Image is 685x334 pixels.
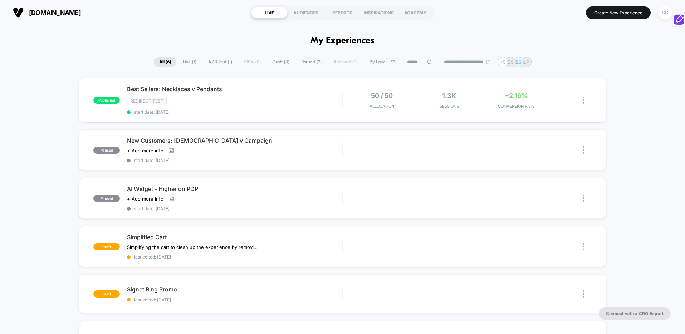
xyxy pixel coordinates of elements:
[267,57,295,67] span: Draft ( 3 )
[127,244,260,250] span: Simplifying the cart to clean up the experience by removing and re-arranging elements. Moved Free...
[310,36,375,46] h1: My Experiences
[127,97,167,105] span: Redirect Test
[324,7,361,18] div: REPORTS
[127,109,342,115] span: start date: [DATE]
[93,97,120,104] span: published
[658,6,672,20] div: BG
[127,196,163,202] span: + Add more info
[93,147,120,154] span: paused
[371,92,393,99] span: 50 / 50
[599,307,671,320] button: Connect with a CRO Expert
[93,290,120,298] span: draft
[251,7,288,18] div: LIVE
[11,7,83,18] button: [DOMAIN_NAME]
[127,206,342,211] span: start date: [DATE]
[154,57,176,67] span: All ( 6 )
[485,104,548,109] span: CONVERSION RATE
[93,195,120,202] span: paused
[486,60,490,64] img: end
[370,59,387,65] span: By Label
[127,158,342,163] span: start date: [DATE]
[203,57,238,67] span: A/B Test ( 1 )
[370,104,394,109] span: Allocation
[93,243,120,250] span: draft
[127,148,163,153] span: + Add more info
[288,7,324,18] div: AUDIENCES
[127,185,342,192] span: AI Widget - Higher on PDP
[397,7,434,18] div: ACADEMY
[361,7,397,18] div: INSPIRATIONS
[515,59,522,65] p: BG
[442,92,456,99] span: 1.3k
[498,57,508,67] div: + 5
[127,234,342,241] span: Simplified Cart
[296,57,327,67] span: Paused ( 2 )
[656,5,674,20] button: BG
[583,243,584,250] img: close
[583,195,584,202] img: close
[127,254,342,260] span: last edited: [DATE]
[13,7,24,18] img: Visually logo
[177,57,202,67] span: Live ( 1 )
[583,146,584,154] img: close
[583,97,584,104] img: close
[583,290,584,298] img: close
[586,6,651,19] button: Create New Experience
[524,59,529,65] p: LP
[508,59,514,65] p: DS
[29,9,81,16] span: [DOMAIN_NAME]
[417,104,481,109] span: Sessions
[127,297,342,303] span: last edited: [DATE]
[127,85,342,93] span: Best Sellers: Necklaces v Pendants
[127,286,342,293] span: Signet Ring Promo
[127,137,342,144] span: New Customers: [DEMOGRAPHIC_DATA] v Campaign
[505,92,528,99] span: +2.16%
